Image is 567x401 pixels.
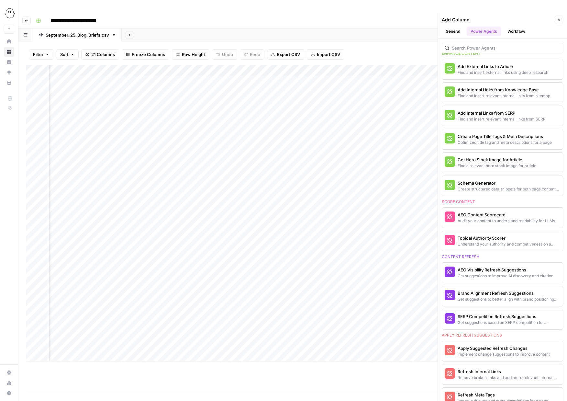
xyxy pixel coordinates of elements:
[442,208,563,228] button: AEO Content ScorecardAudit your content to understand readability for LLMs
[458,296,560,302] div: Get suggestions to better align with brand positioning and tone
[442,364,563,384] button: Refresh Internal LinksRemove broken links and add more relevant internal links
[442,59,563,79] button: Add External Links to ArticleFind and insert external links using deep research
[458,163,536,169] div: Find a relevant hero stock image for article
[442,83,563,103] button: Add Internal Links from Knowledge BaseFind and insert relevant internal links from sitemap
[33,29,122,41] a: September_25_Blog_Briefs.csv
[4,36,14,47] a: Home
[4,57,14,67] a: Insights
[60,51,69,58] span: Sort
[458,392,548,398] div: Refresh Meta Tags
[4,78,14,88] a: Your Data
[458,345,550,351] div: Apply Suggested Refresh Changes
[458,110,546,116] div: Add Internal Links from SERP
[56,49,79,60] button: Sort
[91,51,115,58] span: 21 Columns
[458,212,555,218] div: AEO Content Scorecard
[467,27,501,36] button: Power Agents
[458,140,552,145] div: Optimized title tag and meta descriptions for a page
[458,133,552,140] div: Create Page Title Tags & Meta Descriptions
[442,341,563,361] button: Apply Suggested Refresh ChangesImplement change suggestions to improve content
[458,180,560,186] div: Schema Generator
[277,51,300,58] span: Export CSV
[458,351,550,357] div: Implement change suggestions to improve content
[442,254,563,260] div: Content refresh
[442,129,563,149] button: Create Page Title Tags & Meta DescriptionsOptimized title tag and meta descriptions for a page
[458,273,553,279] div: Get suggestions to improve AI discovery and citation
[267,49,304,60] button: Export CSV
[458,313,560,320] div: SERP Competition Refresh Suggestions
[250,51,260,58] span: Redo
[458,267,553,273] div: AEO Visibility Refresh Suggestions
[442,286,563,306] button: Brand Alignment Refresh SuggestionsGet suggestions to better align with brand positioning and tone
[4,388,14,398] button: Help + Support
[172,49,209,60] button: Row Height
[29,49,53,60] button: Filter
[452,45,560,51] input: Search Power Agents
[458,70,548,75] div: Find and insert external links using deep research
[458,368,560,375] div: Refresh Internal Links
[458,241,560,247] div: Understand your authority and competiveness on a topic
[458,86,550,93] div: Add Internal Links from Knowledge Base
[442,51,563,56] div: Enhance content
[4,67,14,78] a: Opportunities
[458,218,555,224] div: Audit your content to understand readability for LLMs
[442,263,563,283] button: AEO Visibility Refresh SuggestionsGet suggestions to improve AI discovery and citation
[212,49,237,60] button: Undo
[458,93,550,99] div: Find and insert relevant internal links from sitemap
[442,231,563,251] button: Topical Authority ScorerUnderstand your authority and competiveness on a topic
[458,320,560,326] div: Get suggestions based on SERP competition for keyword
[182,51,205,58] span: Row Height
[132,51,165,58] span: Freeze Columns
[442,106,563,126] button: Add Internal Links from SERPFind and insert relevant internal links from SERP
[458,186,560,192] div: Create structured data snippets for both page content and images
[4,367,14,378] a: Settings
[307,49,344,60] button: Import CSV
[458,235,560,241] div: Topical Authority Scorer
[458,63,548,70] div: Add External Links to Article
[504,27,529,36] button: Workflow
[458,116,546,122] div: Find and insert relevant internal links from SERP
[222,51,233,58] span: Undo
[4,47,14,57] a: Browse
[4,7,16,19] img: PhantomBuster Logo
[442,153,563,173] button: Get Hero Stock Image for ArticleFind a relevant hero stock image for article
[442,176,563,196] button: Schema GeneratorCreate structured data snippets for both page content and images
[458,156,536,163] div: Get Hero Stock Image for Article
[458,290,560,296] div: Brand Alignment Refresh Suggestions
[4,5,14,21] button: Workspace: PhantomBuster
[442,199,563,205] div: Score content
[4,378,14,388] a: Usage
[122,49,169,60] button: Freeze Columns
[46,32,109,38] div: September_25_Blog_Briefs.csv
[33,51,43,58] span: Filter
[240,49,264,60] button: Redo
[458,375,560,381] div: Remove broken links and add more relevant internal links
[81,49,119,60] button: 21 Columns
[442,309,563,329] button: SERP Competition Refresh SuggestionsGet suggestions based on SERP competition for keyword
[317,51,340,58] span: Import CSV
[442,332,563,338] div: Apply refresh suggestions
[442,27,464,36] button: General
